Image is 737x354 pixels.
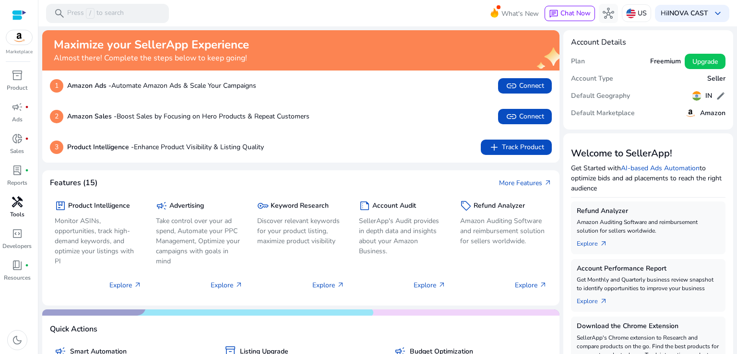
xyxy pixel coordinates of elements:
button: linkConnect [498,109,552,124]
img: in.svg [692,91,701,101]
p: Marketplace [6,48,33,56]
p: Explore [211,280,243,290]
b: INOVA CAST [667,9,708,18]
h5: Advertising [169,202,204,210]
span: keyboard_arrow_down [712,8,724,19]
h5: Account Type [571,75,613,83]
b: Amazon Ads - [67,81,111,90]
h3: Welcome to SellerApp! [571,148,725,159]
span: dark_mode [12,334,23,346]
span: summarize [359,200,370,212]
h5: Account Performance Report [577,265,720,273]
span: Connect [506,111,544,122]
span: search [54,8,65,19]
span: arrow_outward [539,281,547,289]
h5: Download the Chrome Extension [577,322,720,330]
span: book_4 [12,260,23,271]
p: Boost Sales by Focusing on Hero Products & Repeat Customers [67,111,309,121]
span: / [86,8,95,19]
p: Automate Amazon Ads & Scale Your Campaigns [67,81,256,91]
span: add [488,142,500,153]
p: Get Started with to optimize bids and ad placements to reach the right audience [571,163,725,193]
a: Explorearrow_outward [577,235,615,248]
h5: Product Intelligence [68,202,130,210]
span: arrow_outward [134,281,142,289]
span: donut_small [12,133,23,144]
span: fiber_manual_record [25,168,29,172]
p: 3 [50,141,63,154]
h5: Refund Analyzer [474,202,525,210]
span: campaign [156,200,167,212]
span: arrow_outward [235,281,243,289]
h5: Freemium [650,58,681,66]
span: hub [603,8,614,19]
p: Explore [312,280,345,290]
h5: Keyword Research [271,202,329,210]
p: 1 [50,79,63,93]
button: addTrack Product [481,140,552,155]
h5: Default Marketplace [571,109,635,118]
button: chatChat Now [545,6,595,21]
p: Explore [109,280,142,290]
span: sell [460,200,472,212]
h5: Refund Analyzer [577,207,720,215]
span: What's New [501,5,539,22]
p: SellerApp's Audit provides in depth data and insights about your Amazon Business. [359,216,446,256]
h5: Seller [707,75,725,83]
button: hub [599,4,618,23]
a: AI-based Ads Automation [621,164,700,173]
p: Ads [12,115,23,124]
h4: Account Details [571,38,626,47]
a: Explorearrow_outward [577,293,615,306]
h5: Amazon [700,109,725,118]
span: fiber_manual_record [25,263,29,267]
p: US [638,5,647,22]
h5: Default Geography [571,92,630,100]
a: More Featuresarrow_outward [499,178,552,188]
span: arrow_outward [544,179,552,187]
span: code_blocks [12,228,23,239]
span: handyman [12,196,23,208]
p: Resources [4,273,31,282]
span: arrow_outward [337,281,345,289]
p: Discover relevant keywords for your product listing, maximize product visibility [257,216,344,246]
h4: Features (15) [50,178,97,188]
span: campaign [12,101,23,113]
p: Sales [10,147,24,155]
p: Monitor ASINs, opportunities, track high-demand keywords, and optimize your listings with PI [55,216,142,266]
p: Get Monthly and Quarterly business review snapshot to identify opportunities to improve your busi... [577,275,720,293]
p: Product [7,83,27,92]
span: Upgrade [692,57,718,67]
h4: Almost there! Complete the steps below to keep going! [54,54,249,63]
span: arrow_outward [438,281,446,289]
h5: Plan [571,58,585,66]
span: Chat Now [560,9,591,18]
p: Explore [515,280,547,290]
span: fiber_manual_record [25,105,29,109]
p: Enhance Product Visibility & Listing Quality [67,142,264,152]
p: 2 [50,110,63,123]
span: package [55,200,66,212]
p: Developers [2,242,32,250]
p: Hi [661,10,708,17]
b: Amazon Sales - [67,112,117,121]
span: Track Product [488,142,544,153]
span: key [257,200,269,212]
p: Reports [7,178,27,187]
span: arrow_outward [600,240,607,248]
span: lab_profile [12,165,23,176]
h2: Maximize your SellerApp Experience [54,38,249,52]
p: Take control over your ad spend, Automate your PPC Management, Optimize your campaigns with goals... [156,216,243,266]
span: edit [716,91,725,101]
h5: IN [705,92,712,100]
button: linkConnect [498,78,552,94]
button: Upgrade [685,54,725,69]
p: Tools [10,210,24,219]
span: fiber_manual_record [25,137,29,141]
span: link [506,111,517,122]
span: inventory_2 [12,70,23,81]
p: Amazon Auditing Software and reimbursement solution for sellers worldwide. [460,216,547,246]
h5: Account Audit [372,202,416,210]
b: Product Intelligence - [67,142,134,152]
p: Amazon Auditing Software and reimbursement solution for sellers worldwide. [577,218,720,235]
